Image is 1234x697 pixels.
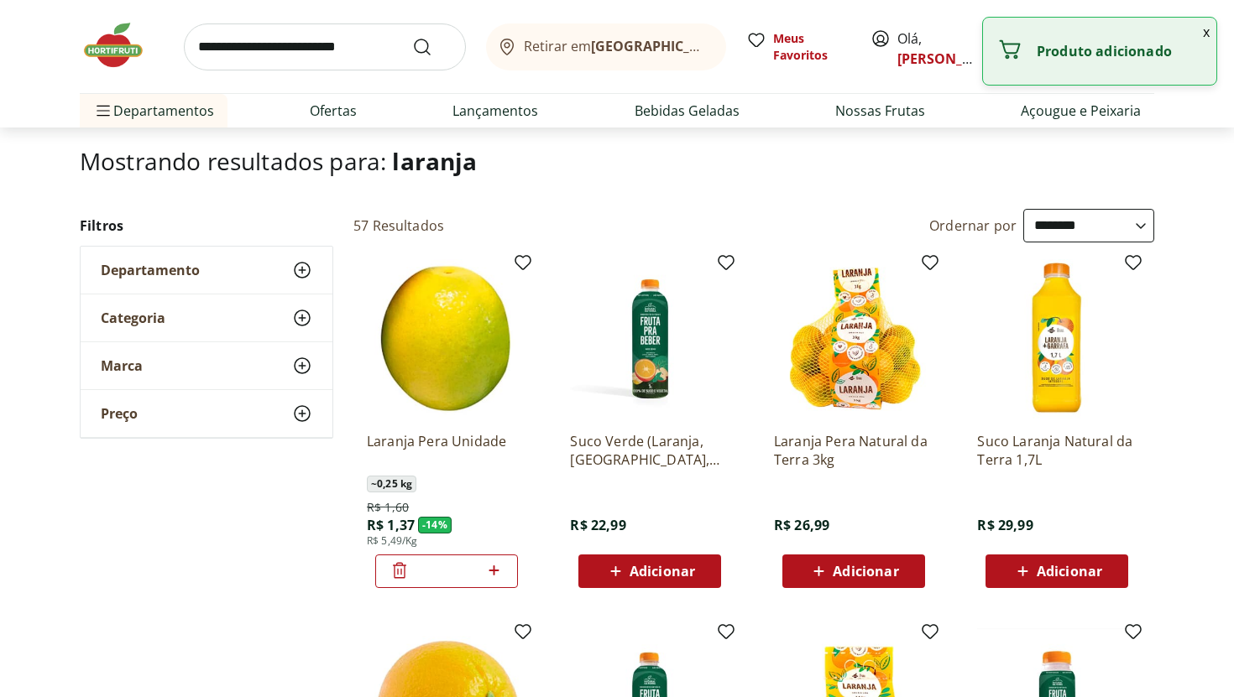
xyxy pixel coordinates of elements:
b: [GEOGRAPHIC_DATA]/[GEOGRAPHIC_DATA] [591,37,874,55]
span: Adicionar [1037,564,1102,578]
span: Meus Favoritos [773,30,850,64]
span: Olá, [897,29,972,69]
a: Lançamentos [452,101,538,121]
span: Preço [101,405,138,422]
label: Ordernar por [929,216,1017,235]
h1: Mostrando resultados para: [80,148,1154,174]
button: Adicionar [578,554,721,588]
button: Preço [81,390,332,437]
span: R$ 5,49/Kg [367,534,418,548]
button: Fechar notificação [1196,18,1216,46]
button: Retirar em[GEOGRAPHIC_DATA]/[GEOGRAPHIC_DATA] [486,23,726,70]
span: R$ 29,99 [977,516,1033,534]
span: ~ 0,25 kg [367,476,416,492]
a: Meus Favoritos [746,30,850,64]
a: Suco Laranja Natural da Terra 1,7L [977,432,1137,469]
button: Menu [93,91,113,131]
img: Hortifruti [80,20,164,70]
span: R$ 1,60 [367,499,409,516]
a: Ofertas [310,101,357,121]
span: laranja [392,145,477,177]
img: Suco Verde (Laranja, Hortelã, Couve, Maça e Gengibre) 1L [570,259,729,419]
button: Adicionar [782,554,925,588]
a: Açougue e Peixaria [1021,101,1141,121]
span: Categoria [101,309,165,326]
span: Retirar em [524,39,709,54]
span: Adicionar [630,564,695,578]
button: Categoria [81,294,332,341]
button: Marca [81,342,332,389]
img: Laranja Pera Natural da Terra 3kg [774,259,933,419]
button: Adicionar [986,554,1128,588]
span: R$ 1,37 [367,516,415,534]
span: R$ 26,99 [774,516,829,534]
a: Bebidas Geladas [635,101,740,121]
a: Laranja Pera Natural da Terra 3kg [774,432,933,469]
input: search [184,23,466,70]
span: Adicionar [833,564,898,578]
h2: Filtros [80,209,333,242]
h2: 57 Resultados [353,216,444,235]
img: Laranja Pera Unidade [367,259,526,419]
a: Laranja Pera Unidade [367,432,526,469]
span: Marca [101,357,143,374]
span: R$ 22,99 [570,516,625,534]
img: Suco Laranja Natural da Terra 1,7L [977,259,1137,419]
span: Departamento [101,262,200,278]
button: Submit Search [412,37,452,57]
a: Suco Verde (Laranja, [GEOGRAPHIC_DATA], Couve, Maça e Gengibre) 1L [570,432,729,469]
span: - 14 % [418,517,452,533]
button: Departamento [81,247,332,294]
a: Nossas Frutas [835,101,925,121]
a: [PERSON_NAME] [897,49,1007,68]
p: Produto adicionado [1037,43,1203,60]
span: Departamentos [93,91,214,131]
